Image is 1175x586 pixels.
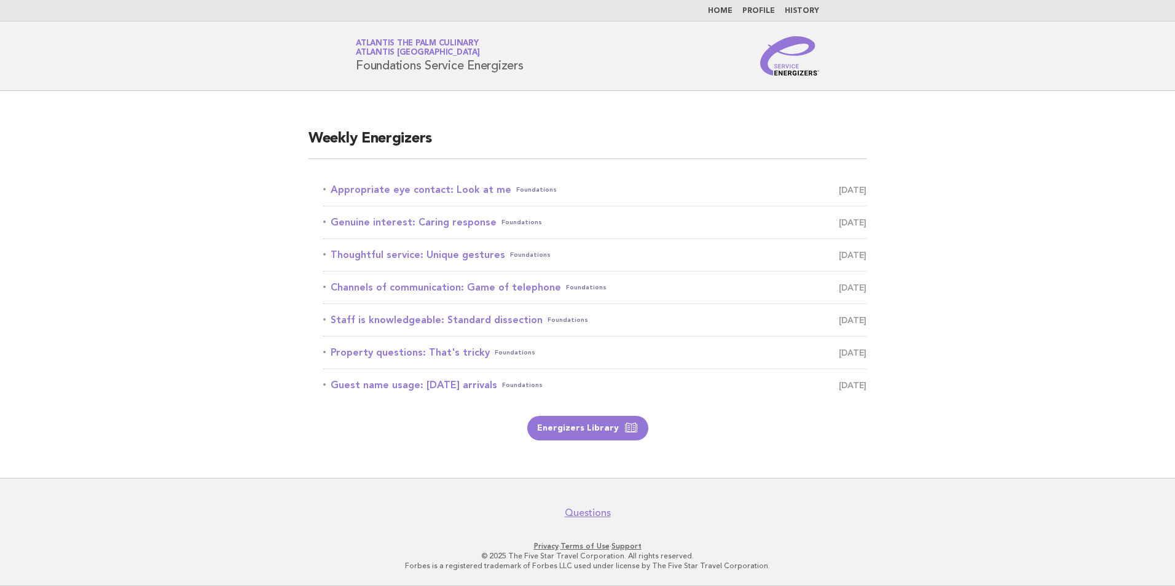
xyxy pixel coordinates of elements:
[356,49,480,57] span: Atlantis [GEOGRAPHIC_DATA]
[502,377,543,394] span: Foundations
[323,181,867,198] a: Appropriate eye contact: Look at meFoundations [DATE]
[501,214,542,231] span: Foundations
[323,214,867,231] a: Genuine interest: Caring responseFoundations [DATE]
[565,507,611,519] a: Questions
[527,416,648,440] a: Energizers Library
[742,7,775,15] a: Profile
[548,311,588,329] span: Foundations
[323,344,867,361] a: Property questions: That's trickyFoundations [DATE]
[839,279,867,296] span: [DATE]
[323,279,867,296] a: Channels of communication: Game of telephoneFoundations [DATE]
[356,40,524,72] h1: Foundations Service Energizers
[323,246,867,264] a: Thoughtful service: Unique gesturesFoundations [DATE]
[323,377,867,394] a: Guest name usage: [DATE] arrivalsFoundations [DATE]
[708,7,733,15] a: Home
[839,377,867,394] span: [DATE]
[308,129,867,159] h2: Weekly Energizers
[560,542,610,550] a: Terms of Use
[839,181,867,198] span: [DATE]
[611,542,642,550] a: Support
[760,36,819,76] img: Service Energizers
[839,344,867,361] span: [DATE]
[566,279,607,296] span: Foundations
[356,39,480,57] a: Atlantis The Palm CulinaryAtlantis [GEOGRAPHIC_DATA]
[785,7,819,15] a: History
[839,311,867,329] span: [DATE]
[211,541,964,551] p: · ·
[495,344,535,361] span: Foundations
[839,214,867,231] span: [DATE]
[323,311,867,329] a: Staff is knowledgeable: Standard dissectionFoundations [DATE]
[516,181,557,198] span: Foundations
[534,542,559,550] a: Privacy
[211,561,964,571] p: Forbes is a registered trademark of Forbes LLC used under license by The Five Star Travel Corpora...
[510,246,551,264] span: Foundations
[839,246,867,264] span: [DATE]
[211,551,964,561] p: © 2025 The Five Star Travel Corporation. All rights reserved.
